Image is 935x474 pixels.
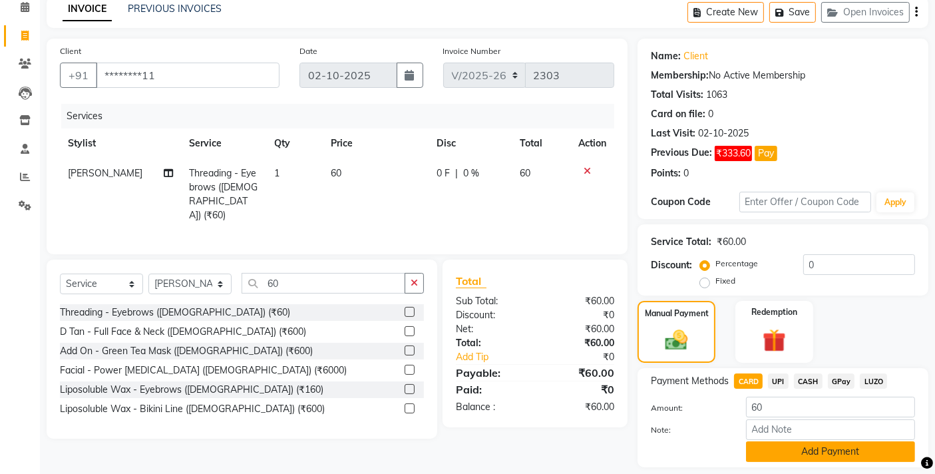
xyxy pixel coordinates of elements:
[651,69,709,83] div: Membership:
[266,128,323,158] th: Qty
[299,45,317,57] label: Date
[242,273,405,294] input: Search or Scan
[443,45,501,57] label: Invoice Number
[535,400,624,414] div: ₹60.00
[651,126,695,140] div: Last Visit:
[651,166,681,180] div: Points:
[68,167,142,179] span: [PERSON_NAME]
[717,235,746,249] div: ₹60.00
[746,441,915,462] button: Add Payment
[651,374,729,388] span: Payment Methods
[828,373,855,389] span: GPay
[698,126,749,140] div: 02-10-2025
[535,381,624,397] div: ₹0
[708,107,713,121] div: 0
[641,402,735,414] label: Amount:
[61,104,624,128] div: Services
[535,365,624,381] div: ₹60.00
[274,167,280,179] span: 1
[645,308,709,320] label: Manual Payment
[128,3,222,15] a: PREVIOUS INVOICES
[651,258,692,272] div: Discount:
[876,192,914,212] button: Apply
[687,2,764,23] button: Create New
[60,363,347,377] div: Facial - Power [MEDICAL_DATA] ([DEMOGRAPHIC_DATA]) (₹6000)
[715,275,735,287] label: Fixed
[446,308,535,322] div: Discount:
[651,107,705,121] div: Card on file:
[60,306,290,320] div: Threading - Eyebrows ([DEMOGRAPHIC_DATA]) (₹60)
[60,325,306,339] div: D Tan - Full Face & Neck ([DEMOGRAPHIC_DATA]) (₹600)
[446,350,550,364] a: Add Tip
[651,69,915,83] div: No Active Membership
[651,146,712,161] div: Previous Due:
[520,167,530,179] span: 60
[658,328,694,354] img: _cash.svg
[651,49,681,63] div: Name:
[446,322,535,336] div: Net:
[455,166,458,180] span: |
[437,166,450,180] span: 0 F
[323,128,429,158] th: Price
[535,308,624,322] div: ₹0
[463,166,479,180] span: 0 %
[446,336,535,350] div: Total:
[535,294,624,308] div: ₹60.00
[446,294,535,308] div: Sub Total:
[641,424,735,436] label: Note:
[706,88,727,102] div: 1063
[96,63,280,88] input: Search by Name/Mobile/Email/Code
[456,274,486,288] span: Total
[769,2,816,23] button: Save
[768,373,789,389] span: UPI
[60,402,325,416] div: Liposoluble Wax - Bikini Line ([DEMOGRAPHIC_DATA]) (₹600)
[512,128,570,158] th: Total
[446,381,535,397] div: Paid:
[755,146,777,161] button: Pay
[189,167,258,221] span: Threading - Eyebrows ([DEMOGRAPHIC_DATA]) (₹60)
[755,326,793,355] img: _gift.svg
[651,195,739,209] div: Coupon Code
[60,344,313,358] div: Add On - Green Tea Mask ([DEMOGRAPHIC_DATA]) (₹600)
[746,419,915,440] input: Add Note
[60,383,323,397] div: Liposoluble Wax - Eyebrows ([DEMOGRAPHIC_DATA]) (₹160)
[60,63,97,88] button: +91
[734,373,763,389] span: CARD
[429,128,512,158] th: Disc
[446,365,535,381] div: Payable:
[860,373,887,389] span: LUZO
[739,192,871,212] input: Enter Offer / Coupon Code
[570,128,614,158] th: Action
[651,88,703,102] div: Total Visits:
[715,146,752,161] span: ₹333.60
[535,322,624,336] div: ₹60.00
[181,128,266,158] th: Service
[746,397,915,417] input: Amount
[683,166,689,180] div: 0
[550,350,625,364] div: ₹0
[60,45,81,57] label: Client
[821,2,910,23] button: Open Invoices
[794,373,823,389] span: CASH
[715,258,758,270] label: Percentage
[683,49,708,63] a: Client
[446,400,535,414] div: Balance :
[60,128,181,158] th: Stylist
[331,167,341,179] span: 60
[651,235,711,249] div: Service Total:
[751,306,797,318] label: Redemption
[535,336,624,350] div: ₹60.00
